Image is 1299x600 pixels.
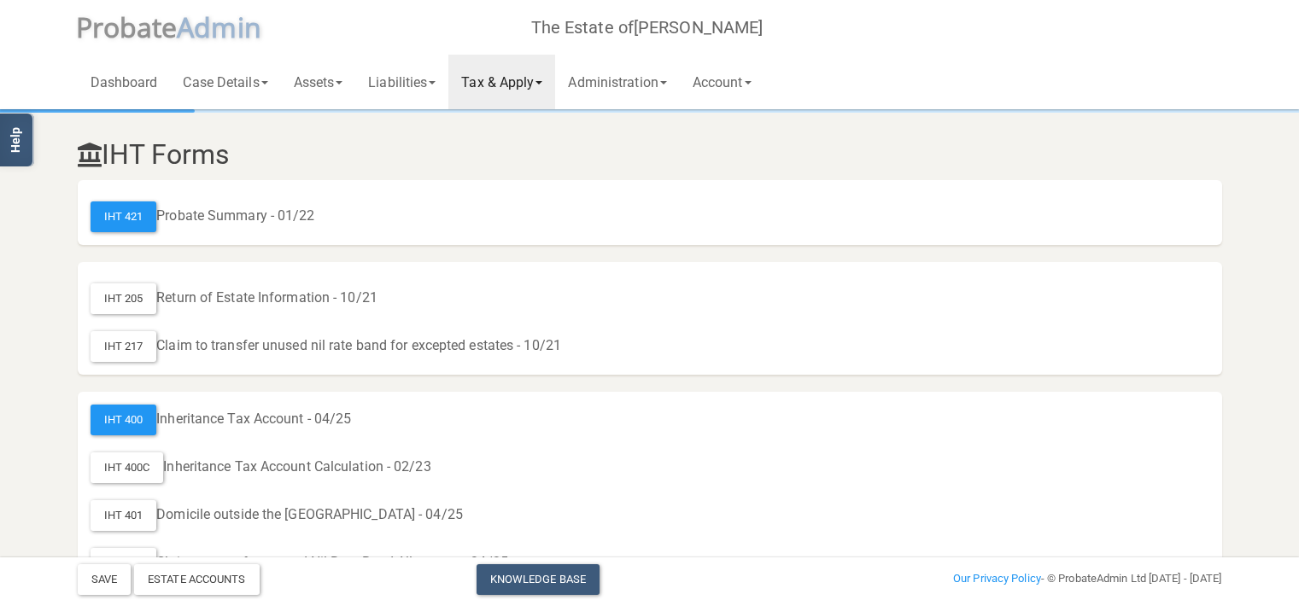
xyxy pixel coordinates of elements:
div: Inheritance Tax Account - 04/25 [91,405,1209,435]
a: Our Privacy Policy [953,572,1041,585]
div: Claim to transfer unused nil rate band for excepted estates - 10/21 [91,331,1209,362]
h3: IHT Forms [78,140,1222,170]
a: Account [680,55,764,109]
div: Return of Estate Information - 10/21 [91,283,1209,314]
div: - © ProbateAdmin Ltd [DATE] - [DATE] [845,568,1235,589]
div: IHT 400C [91,452,164,483]
span: dmin [194,9,260,45]
a: Knowledge Base [477,564,600,595]
div: IHT 402 [91,548,157,579]
a: Liabilities [355,55,448,109]
button: Save [78,564,131,595]
div: Estate Accounts [134,564,260,595]
a: Tax & Apply [448,55,555,109]
a: Assets [281,55,356,109]
a: Case Details [170,55,280,109]
span: robate [92,9,178,45]
div: Claim to transfer unused Nil Rate Band Allowance - 04/25 [91,548,1209,579]
a: Dashboard [78,55,171,109]
span: P [76,9,178,45]
a: Administration [555,55,679,109]
div: IHT 217 [91,331,157,362]
div: Inheritance Tax Account Calculation - 02/23 [91,452,1209,483]
div: IHT 421 [91,201,157,232]
span: A [177,9,261,45]
div: Probate Summary - 01/22 [91,201,1209,232]
div: Domicile outside the [GEOGRAPHIC_DATA] - 04/25 [91,500,1209,531]
div: IHT 400 [91,405,157,435]
div: IHT 401 [91,500,157,531]
div: IHT 205 [91,283,157,314]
